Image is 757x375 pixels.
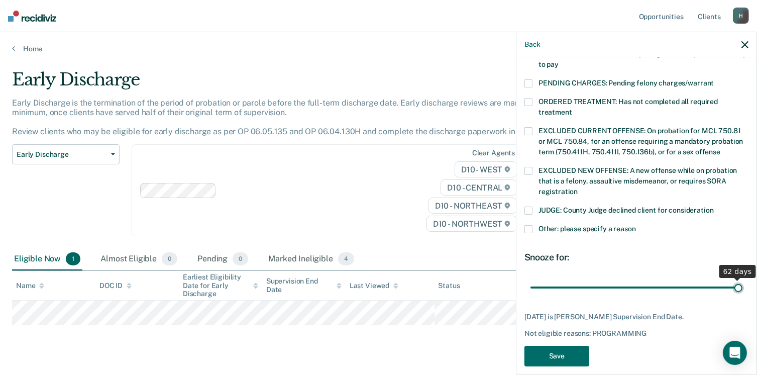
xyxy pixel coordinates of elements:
div: 62 days [719,265,756,278]
span: D10 - CENTRAL [441,179,517,196]
div: Last Viewed [350,282,398,290]
div: Pending [195,248,250,270]
span: D10 - WEST [455,161,517,177]
span: Early Discharge [17,150,107,159]
p: Early Discharge is the termination of the period of probation or parole before the full-term disc... [12,98,552,137]
img: Recidiviz [8,11,56,22]
span: 1 [66,252,80,265]
div: Clear agents [472,149,515,157]
span: EXCLUDED NEW OFFENSE: A new offense while on probation that is a felony, assaultive misdemeanor, ... [538,166,737,196]
div: Open Intercom Messenger [723,341,747,365]
span: D10 - NORTHEAST [428,198,517,214]
div: Status [439,282,460,290]
div: [DATE] is [PERSON_NAME] Supervision End Date. [524,313,748,321]
a: Home [12,44,745,53]
div: H [733,8,749,24]
div: Supervision End Date [266,277,342,294]
span: JUDGE: County Judge declined client for consideration [538,206,714,214]
div: Earliest Eligibility Date for Early Discharge [183,273,258,298]
span: 4 [338,252,354,265]
span: D10 - NORTHWEST [426,216,517,232]
div: Snooze for: [524,252,748,263]
div: Marked Ineligible [266,248,356,270]
div: Name [16,282,44,290]
span: 0 [162,252,177,265]
div: Early Discharge [12,69,580,98]
span: EXCLUDED CURRENT OFFENSE: On probation for MCL 750.81 or MCL 750.84, for an offense requiring a m... [538,127,743,156]
span: ORDERED TREATMENT: Has not completed all required treatment [538,98,718,116]
div: DOC ID [99,282,132,290]
button: Save [524,346,589,366]
span: PENDING CHARGES: Pending felony charges/warrant [538,79,714,87]
span: Other: please specify a reason [538,225,636,233]
button: Back [524,40,540,49]
div: Not eligible reasons: PROGRAMMING [524,329,748,338]
div: Almost Eligible [98,248,179,270]
div: Eligible Now [12,248,82,270]
span: 0 [233,252,248,265]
